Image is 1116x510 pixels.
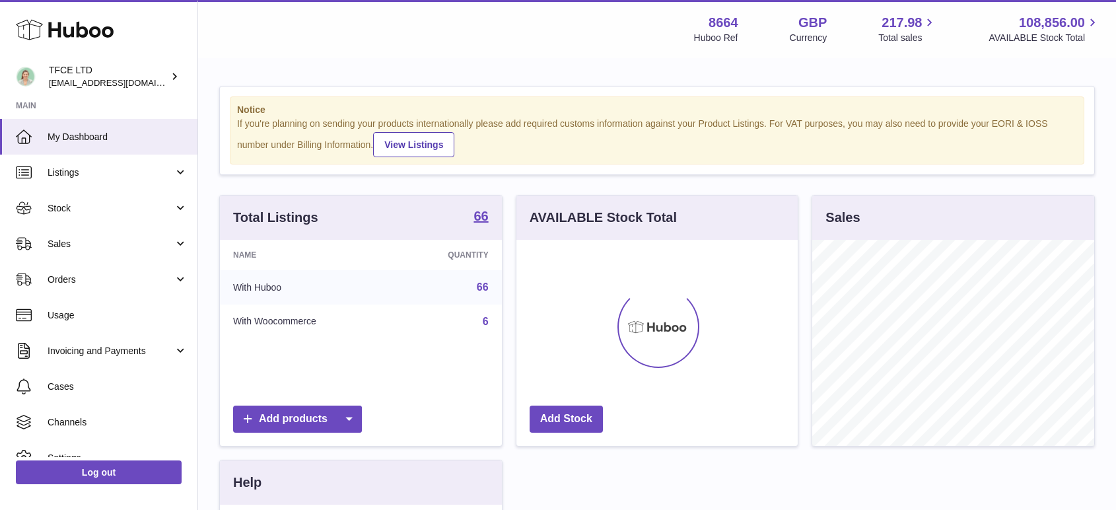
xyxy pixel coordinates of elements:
[798,14,827,32] strong: GBP
[49,64,168,89] div: TFCE LTD
[49,77,194,88] span: [EMAIL_ADDRESS][DOMAIN_NAME]
[16,67,36,87] img: internalAdmin-8664@internal.huboo.com
[48,345,174,357] span: Invoicing and Payments
[825,209,860,227] h3: Sales
[48,381,188,393] span: Cases
[220,240,395,270] th: Name
[373,132,454,157] a: View Listings
[709,14,738,32] strong: 8664
[237,118,1077,157] div: If you're planning on sending your products internationally please add required customs informati...
[473,209,488,225] a: 66
[989,32,1100,44] span: AVAILABLE Stock Total
[530,209,677,227] h3: AVAILABLE Stock Total
[483,316,489,327] a: 6
[48,273,174,286] span: Orders
[48,238,174,250] span: Sales
[233,474,262,492] h3: Help
[233,406,362,433] a: Add products
[48,416,188,429] span: Channels
[220,305,395,339] td: With Woocommerce
[1019,14,1085,32] span: 108,856.00
[48,166,174,179] span: Listings
[878,14,937,44] a: 217.98 Total sales
[530,406,603,433] a: Add Stock
[477,281,489,293] a: 66
[48,202,174,215] span: Stock
[48,452,188,464] span: Settings
[395,240,502,270] th: Quantity
[237,104,1077,116] strong: Notice
[989,14,1100,44] a: 108,856.00 AVAILABLE Stock Total
[878,32,937,44] span: Total sales
[473,209,488,223] strong: 66
[220,270,395,305] td: With Huboo
[790,32,827,44] div: Currency
[16,460,182,484] a: Log out
[48,309,188,322] span: Usage
[882,14,922,32] span: 217.98
[48,131,188,143] span: My Dashboard
[233,209,318,227] h3: Total Listings
[694,32,738,44] div: Huboo Ref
